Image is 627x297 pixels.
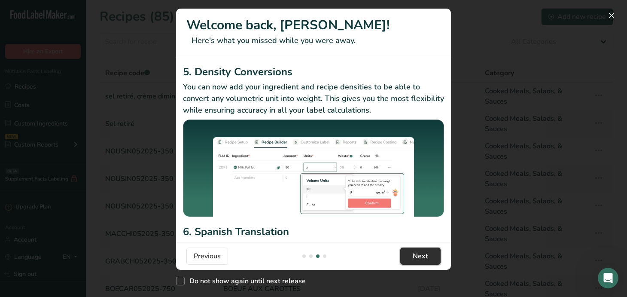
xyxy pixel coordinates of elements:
p: You can now add your ingredient and recipe densities to be able to convert any volumetric unit in... [183,81,444,116]
span: Do not show again until next release [185,277,306,285]
img: Density Conversions [183,119,444,221]
span: Next [413,251,428,261]
p: Here's what you missed while you were away. [186,35,441,46]
h2: 6. Spanish Translation [183,224,444,239]
p: FoodLabelMaker is now available in Spanish. Click on the language dropdown in the sidebar to swit... [183,241,444,264]
button: Next [400,248,441,265]
button: Previous [186,248,228,265]
h2: 5. Density Conversions [183,64,444,80]
h1: Welcome back, [PERSON_NAME]! [186,15,441,35]
span: Previous [194,251,221,261]
iframe: Intercom live chat [598,268,618,288]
